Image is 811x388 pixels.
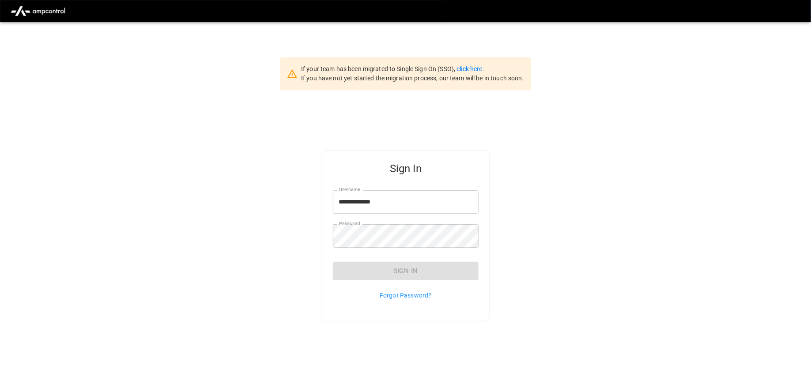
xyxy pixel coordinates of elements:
[339,220,360,227] label: Password
[301,75,524,82] span: If you have not yet started the migration process, our team will be in touch soon.
[333,291,479,300] p: Forgot Password?
[301,65,456,72] span: If your team has been migrated to Single Sign On (SSO),
[339,186,360,193] label: Username
[456,65,484,72] a: click here.
[333,162,479,176] h5: Sign In
[7,3,69,19] img: ampcontrol.io logo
